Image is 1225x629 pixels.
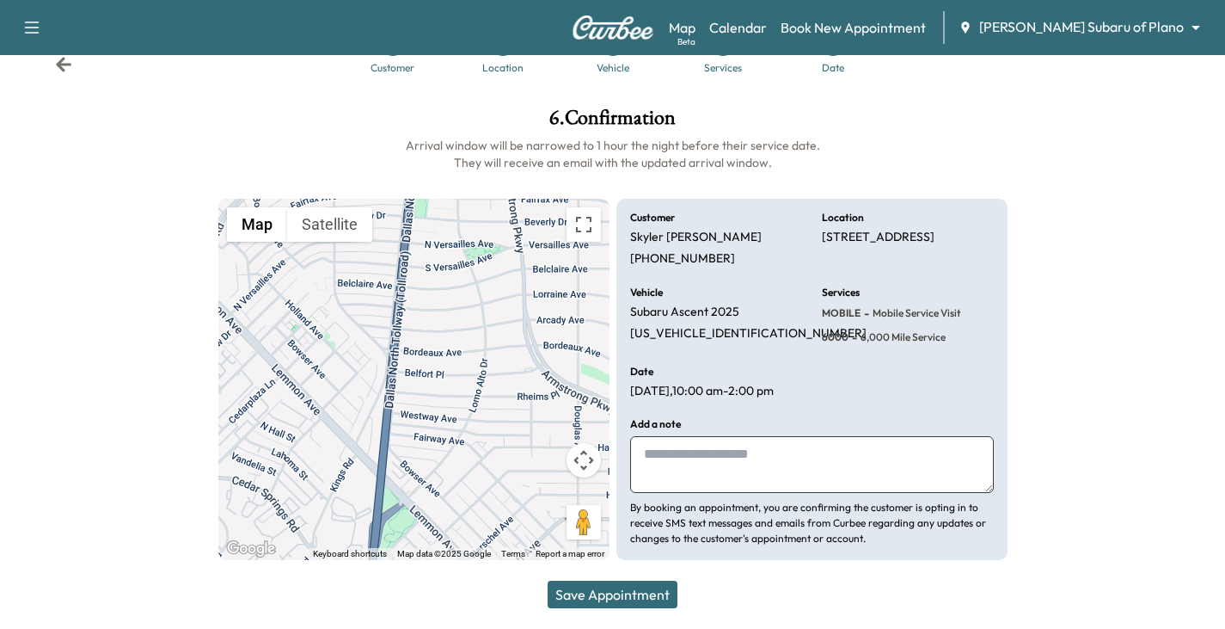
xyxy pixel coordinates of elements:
span: [PERSON_NAME] Subaru of Plano [979,17,1184,37]
h6: Date [630,367,653,377]
a: Terms (opens in new tab) [501,549,525,558]
h6: Services [822,287,860,298]
span: - [861,305,869,322]
div: Customer [371,63,414,73]
span: 6000 [822,330,848,344]
a: MapBeta [669,17,695,38]
p: [DATE] , 10:00 am - 2:00 pm [630,384,774,399]
p: By booking an appointment, you are confirming the customer is opting in to receive SMS text messa... [630,500,994,546]
p: Skyler [PERSON_NAME] [630,230,762,245]
a: Open this area in Google Maps (opens a new window) [223,538,279,560]
a: Book New Appointment [781,17,926,38]
h6: Arrival window will be narrowed to 1 hour the night before their service date. They will receive ... [218,137,1008,171]
button: Show street map [227,207,287,242]
button: Keyboard shortcuts [313,548,387,560]
button: Save Appointment [548,581,677,608]
img: Curbee Logo [572,15,654,40]
div: Back [55,56,72,73]
button: Map camera controls [567,443,601,478]
p: [PHONE_NUMBER] [630,251,735,267]
p: Subaru Ascent 2025 [630,305,739,320]
h6: Vehicle [630,287,663,298]
div: Services [704,63,742,73]
div: Date [822,63,844,73]
div: Location [482,63,524,73]
button: Show satellite imagery [287,207,372,242]
a: Report a map error [536,549,604,558]
span: - [848,329,857,346]
a: Calendar [709,17,767,38]
span: Map data ©2025 Google [397,549,491,558]
span: 6,000 mile Service [857,330,946,344]
div: Vehicle [597,63,629,73]
button: Drag Pegman onto the map to open Street View [567,505,601,540]
h1: 6 . Confirmation [218,108,1008,137]
h6: Customer [630,213,675,223]
button: Toggle fullscreen view [567,207,601,242]
p: [STREET_ADDRESS] [822,230,934,245]
img: Google [223,538,279,560]
div: Beta [677,35,695,48]
span: MOBILE [822,306,861,320]
span: Mobile Service Visit [869,306,961,320]
p: [US_VEHICLE_IDENTIFICATION_NUMBER] [630,326,867,342]
h6: Add a note [630,419,681,429]
h6: Location [822,213,864,223]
